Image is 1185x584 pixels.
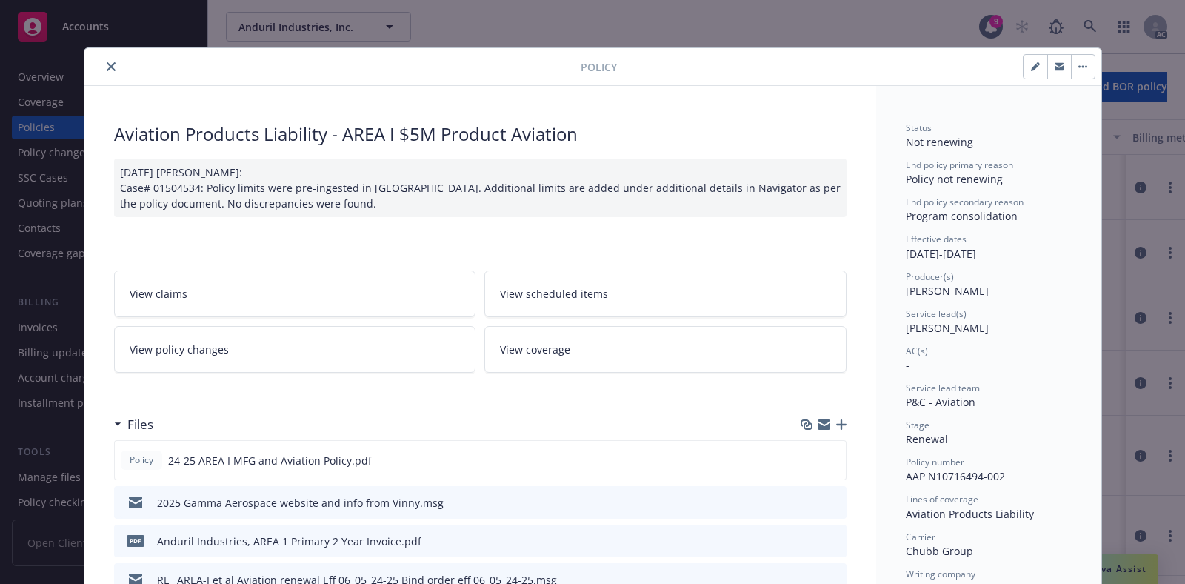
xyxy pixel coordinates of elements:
[906,209,1018,223] span: Program consolidation
[484,326,847,373] a: View coverage
[500,286,608,302] span: View scheduled items
[906,493,978,505] span: Lines of coverage
[906,233,967,245] span: Effective dates
[906,395,975,409] span: P&C - Aviation
[906,271,954,283] span: Producer(s)
[114,122,847,147] div: Aviation Products Liability - AREA I $5M Product Aviation
[804,495,815,511] button: download file
[906,456,964,468] span: Policy number
[803,453,815,468] button: download file
[500,342,570,357] span: View coverage
[906,419,929,431] span: Stage
[906,432,948,446] span: Renewal
[804,534,815,549] button: download file
[127,535,144,546] span: pdf
[906,284,989,298] span: [PERSON_NAME]
[906,308,967,320] span: Service lead(s)
[114,159,847,217] div: [DATE] [PERSON_NAME]: Case# 01504534: Policy limits were pre-ingested in [GEOGRAPHIC_DATA]. Addit...
[168,453,372,468] span: 24-25 AREA I MFG and Aviation Policy.pdf
[114,326,476,373] a: View policy changes
[906,531,935,543] span: Carrier
[906,159,1013,171] span: End policy primary reason
[906,135,973,149] span: Not renewing
[157,495,444,511] div: 2025 Gamma Aerospace website and info from Vinny.msg
[906,233,1072,261] div: [DATE] - [DATE]
[906,321,989,335] span: [PERSON_NAME]
[906,469,1005,483] span: AAP N10716494-002
[906,506,1072,522] div: Aviation Products Liability
[827,495,841,511] button: preview file
[827,534,841,549] button: preview file
[906,358,909,372] span: -
[827,453,840,468] button: preview file
[906,382,980,394] span: Service lead team
[114,271,476,317] a: View claims
[484,271,847,317] a: View scheduled items
[906,122,932,134] span: Status
[127,415,153,434] h3: Files
[906,345,928,357] span: AC(s)
[102,58,120,76] button: close
[130,286,187,302] span: View claims
[130,342,229,357] span: View policy changes
[906,196,1024,208] span: End policy secondary reason
[157,534,421,549] div: Anduril Industries, AREA 1 Primary 2 Year Invoice.pdf
[906,172,1003,186] span: Policy not renewing
[127,454,156,467] span: Policy
[581,59,617,75] span: Policy
[114,415,153,434] div: Files
[906,544,973,558] span: Chubb Group
[906,568,975,580] span: Writing company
